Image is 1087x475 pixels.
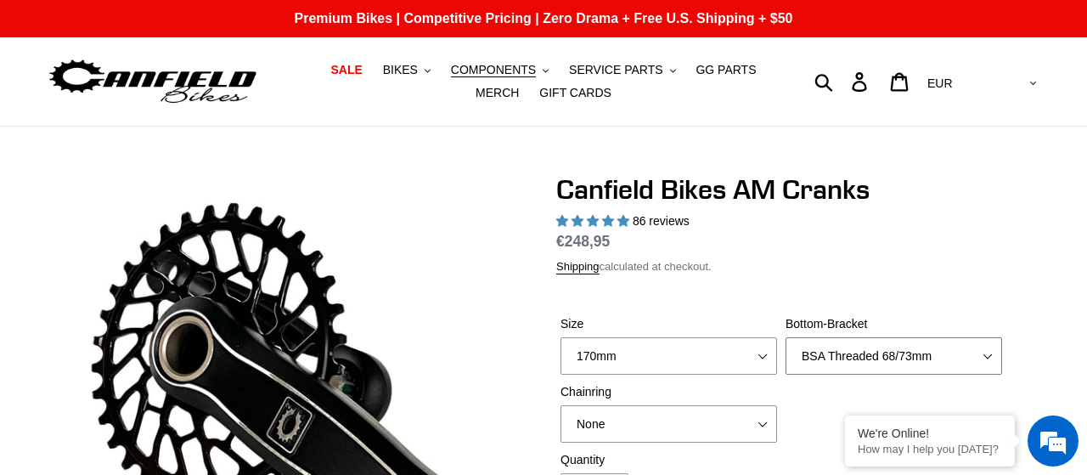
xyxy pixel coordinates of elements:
[19,93,44,119] div: Navigation go back
[556,258,1006,275] div: calculated at checkout.
[786,315,1002,333] label: Bottom-Bracket
[54,85,97,127] img: d_696896380_company_1647369064580_696896380
[633,214,690,228] span: 86 reviews
[696,63,756,77] span: GG PARTS
[560,59,684,82] button: SERVICE PARTS
[539,86,611,100] span: GIFT CARDS
[467,82,527,105] a: MERCH
[322,59,370,82] a: SALE
[560,315,777,333] label: Size
[858,443,1002,455] p: How may I help you today?
[858,427,1002,440] div: We're Online!
[556,260,600,274] a: Shipping
[114,95,311,117] div: Chat with us now
[383,63,418,77] span: BIKES
[560,383,777,401] label: Chainring
[556,173,1006,206] h1: Canfield Bikes AM Cranks
[556,233,610,250] span: €248,95
[556,214,633,228] span: 4.97 stars
[451,63,536,77] span: COMPONENTS
[442,59,557,82] button: COMPONENTS
[8,304,324,364] textarea: Type your message and hit 'Enter'
[375,59,439,82] button: BIKES
[47,55,259,109] img: Canfield Bikes
[560,451,777,469] label: Quantity
[687,59,764,82] a: GG PARTS
[279,8,319,49] div: Minimize live chat window
[99,134,234,306] span: We're online!
[476,86,519,100] span: MERCH
[531,82,620,105] a: GIFT CARDS
[330,63,362,77] span: SALE
[569,63,662,77] span: SERVICE PARTS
